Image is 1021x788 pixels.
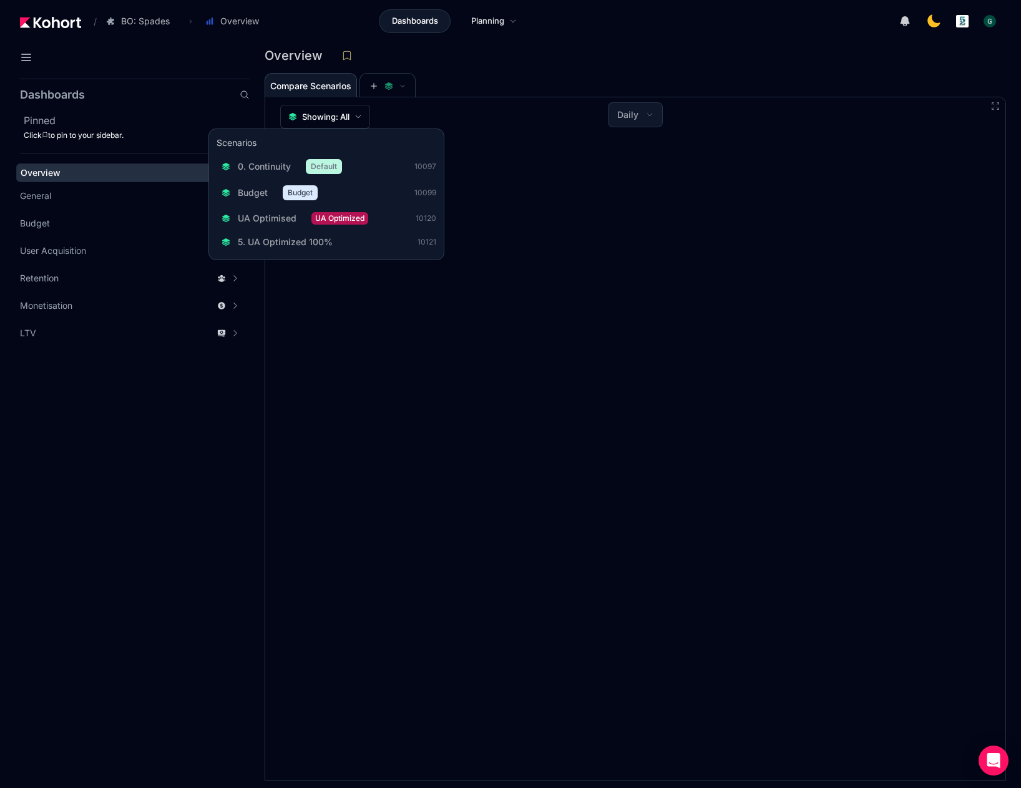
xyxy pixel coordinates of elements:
[265,49,330,62] h3: Overview
[217,155,347,178] button: 0. ContinuityDefault
[238,187,268,199] span: Budget
[217,182,323,204] button: BudgetBudget
[220,15,259,27] span: Overview
[24,113,250,128] h2: Pinned
[280,105,370,129] button: Showing: All
[379,9,451,33] a: Dashboards
[956,15,969,27] img: logo_logo_images_1_20240607072359498299_20240828135028712857.jpeg
[20,217,50,230] span: Budget
[84,15,97,28] span: /
[21,167,61,178] span: Overview
[20,327,36,339] span: LTV
[238,212,296,225] span: UA Optimised
[20,89,85,100] h2: Dashboards
[302,110,349,123] span: Showing: All
[311,212,368,225] span: UA Optimized
[458,9,530,33] a: Planning
[270,82,351,90] span: Compare Scenarios
[20,17,81,28] img: Kohort logo
[238,236,333,248] span: 5. UA Optimized 100%
[20,272,59,285] span: Retention
[979,746,1009,776] div: Open Intercom Messenger
[990,101,1000,111] button: Fullscreen
[24,130,250,140] div: Click to pin to your sidebar.
[471,15,504,27] span: Planning
[217,137,256,152] h3: Scenarios
[416,213,436,223] span: 10120
[99,11,183,32] button: BO: Spades
[414,162,436,172] span: 10097
[198,11,272,32] button: Overview
[20,245,86,257] span: User Acquisition
[238,160,291,173] span: 0. Continuity
[217,232,345,252] button: 5. UA Optimized 100%
[418,237,436,247] span: 10121
[283,185,318,200] span: Budget
[20,299,72,312] span: Monetisation
[20,190,51,202] span: General
[306,159,342,174] span: Default
[608,103,662,127] button: Daily
[617,109,638,121] span: Daily
[217,208,373,228] button: UA OptimisedUA Optimized
[392,15,438,27] span: Dashboards
[187,16,195,26] span: ›
[414,188,436,198] span: 10099
[121,15,170,27] span: BO: Spades
[16,163,228,182] a: Overview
